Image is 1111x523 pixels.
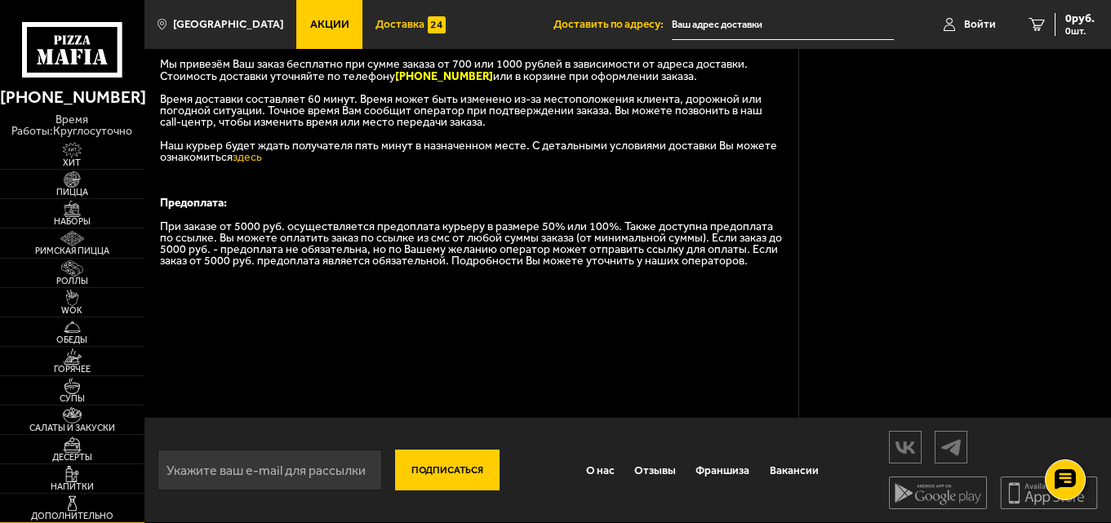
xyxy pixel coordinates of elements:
[160,196,227,210] b: Предоплата:
[686,451,759,489] a: Франшиза
[310,19,349,30] span: Акции
[1065,13,1095,24] span: 0 руб.
[1065,26,1095,36] span: 0 шт.
[672,10,894,40] input: Ваш адрес доставки
[428,16,445,33] img: 15daf4d41897b9f0e9f617042186c801.svg
[160,139,777,164] span: Наш курьер будет ждать получателя пять минут в назначенном месте. С детальными условиями доставки...
[760,451,829,489] a: Вакансии
[160,57,748,82] span: Мы привезём Ваш заказ бесплатно при сумме заказа от 700 или 1000 рублей в зависимости от адреса д...
[890,433,921,462] img: vk
[964,19,996,30] span: Войти
[395,450,500,490] button: Подписаться
[376,19,424,30] span: Доставка
[233,150,262,164] a: здесь
[395,69,493,83] b: [PHONE_NUMBER]
[553,19,672,30] span: Доставить по адресу:
[173,19,283,30] span: [GEOGRAPHIC_DATA]
[160,219,782,268] span: При заказе от 5000 руб. осуществляется предоплата курьеру в размере 50% или 100%. Также доступна ...
[575,451,624,489] a: О нас
[935,433,967,462] img: tg
[158,450,382,490] input: Укажите ваш e-mail для рассылки
[160,92,762,129] span: Время доставки составляет 60 минут. Время может быть изменено из-за местоположения клиента, дорож...
[624,451,686,489] a: Отзывы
